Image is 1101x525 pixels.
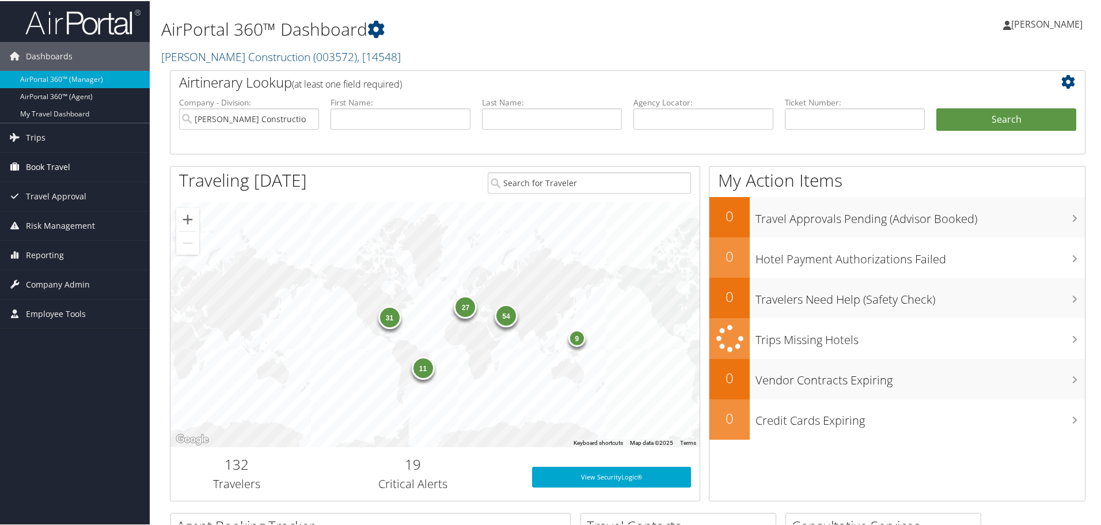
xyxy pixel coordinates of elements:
[26,181,86,210] span: Travel Approval
[454,294,477,318] div: 27
[532,466,691,486] a: View SecurityLogic®
[331,96,470,107] label: First Name:
[26,269,90,298] span: Company Admin
[26,41,73,70] span: Dashboards
[709,317,1085,358] a: Trips Missing Hotels
[179,475,294,491] h3: Travelers
[179,454,294,473] h2: 132
[785,96,925,107] label: Ticket Number:
[378,305,401,328] div: 31
[313,48,357,63] span: ( 003572 )
[568,328,586,345] div: 9
[755,365,1085,387] h3: Vendor Contracts Expiring
[709,367,750,387] h2: 0
[176,231,199,254] button: Zoom out
[709,286,750,305] h2: 0
[680,439,696,445] a: Terms (opens in new tab)
[357,48,401,63] span: , [ 14548 ]
[755,285,1085,307] h3: Travelers Need Help (Safety Check)
[488,171,691,192] input: Search for Traveler
[709,358,1085,398] a: 0Vendor Contracts Expiring
[411,356,434,379] div: 11
[633,96,773,107] label: Agency Locator:
[292,77,402,89] span: (at least one field required)
[755,204,1085,226] h3: Travel Approvals Pending (Advisor Booked)
[709,277,1085,317] a: 0Travelers Need Help (Safety Check)
[26,240,64,269] span: Reporting
[312,475,515,491] h3: Critical Alerts
[179,71,1000,91] h2: Airtinerary Lookup
[25,7,141,35] img: airportal-logo.png
[495,303,518,326] div: 54
[176,207,199,230] button: Zoom in
[936,107,1076,130] button: Search
[173,431,211,446] a: Open this area in Google Maps (opens a new window)
[709,245,750,265] h2: 0
[755,325,1085,347] h3: Trips Missing Hotels
[173,431,211,446] img: Google
[161,48,401,63] a: [PERSON_NAME] Construction
[179,167,307,191] h1: Traveling [DATE]
[755,244,1085,266] h3: Hotel Payment Authorizations Failed
[26,122,45,151] span: Trips
[179,96,319,107] label: Company - Division:
[709,407,750,427] h2: 0
[26,210,95,239] span: Risk Management
[755,406,1085,428] h3: Credit Cards Expiring
[709,196,1085,236] a: 0Travel Approvals Pending (Advisor Booked)
[709,236,1085,277] a: 0Hotel Payment Authorizations Failed
[630,439,673,445] span: Map data ©2025
[1011,17,1083,29] span: [PERSON_NAME]
[709,205,750,225] h2: 0
[161,16,783,40] h1: AirPortal 360™ Dashboard
[312,454,515,473] h2: 19
[574,438,623,446] button: Keyboard shortcuts
[26,152,70,180] span: Book Travel
[1003,6,1094,40] a: [PERSON_NAME]
[482,96,622,107] label: Last Name:
[709,167,1085,191] h1: My Action Items
[709,398,1085,439] a: 0Credit Cards Expiring
[26,299,86,327] span: Employee Tools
